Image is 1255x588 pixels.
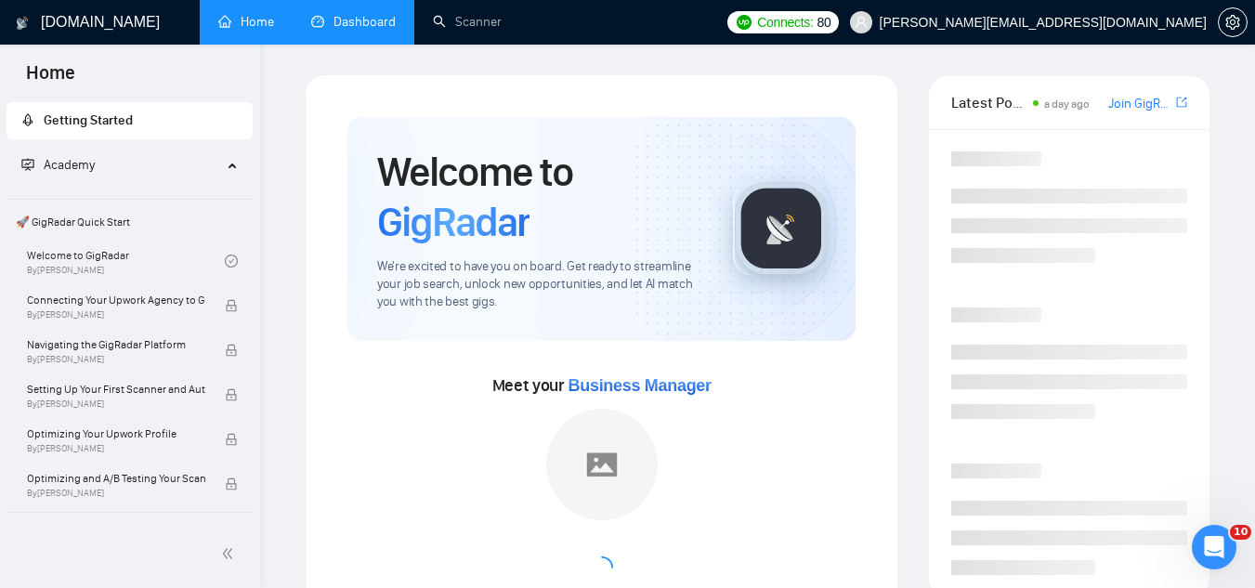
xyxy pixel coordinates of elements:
[586,553,618,584] span: loading
[1108,94,1172,114] a: Join GigRadar Slack Community
[44,157,95,173] span: Academy
[492,375,712,396] span: Meet your
[1192,525,1236,569] iframe: Intercom live chat
[1176,95,1187,110] span: export
[21,157,95,173] span: Academy
[27,354,205,365] span: By [PERSON_NAME]
[546,409,658,520] img: placeholder.png
[433,14,502,30] a: searchScanner
[1176,94,1187,111] a: export
[27,425,205,443] span: Optimizing Your Upwork Profile
[11,59,90,98] span: Home
[569,376,712,395] span: Business Manager
[7,102,253,139] li: Getting Started
[27,309,205,320] span: By [PERSON_NAME]
[27,241,225,281] a: Welcome to GigRadarBy[PERSON_NAME]
[16,8,29,38] img: logo
[44,112,133,128] span: Getting Started
[27,291,205,309] span: Connecting Your Upwork Agency to GigRadar
[1230,525,1251,540] span: 10
[735,182,828,275] img: gigradar-logo.png
[27,443,205,454] span: By [PERSON_NAME]
[855,16,868,29] span: user
[737,15,752,30] img: upwork-logo.png
[225,477,238,490] span: lock
[225,388,238,401] span: lock
[8,203,251,241] span: 🚀 GigRadar Quick Start
[377,147,703,247] h1: Welcome to
[27,469,205,488] span: Optimizing and A/B Testing Your Scanner for Better Results
[377,258,703,311] span: We're excited to have you on board. Get ready to streamline your job search, unlock new opportuni...
[218,14,274,30] a: homeHome
[225,433,238,446] span: lock
[21,113,34,126] span: rocket
[27,380,205,399] span: Setting Up Your First Scanner and Auto-Bidder
[8,516,251,554] span: 👑 Agency Success with GigRadar
[311,14,396,30] a: dashboardDashboard
[27,488,205,499] span: By [PERSON_NAME]
[817,12,831,33] span: 80
[1218,15,1248,30] a: setting
[225,299,238,312] span: lock
[1044,98,1090,111] span: a day ago
[225,255,238,268] span: check-circle
[27,335,205,354] span: Navigating the GigRadar Platform
[377,197,529,247] span: GigRadar
[1219,15,1247,30] span: setting
[27,399,205,410] span: By [PERSON_NAME]
[225,344,238,357] span: lock
[21,158,34,171] span: fund-projection-screen
[1218,7,1248,37] button: setting
[757,12,813,33] span: Connects:
[221,544,240,563] span: double-left
[951,91,1027,114] span: Latest Posts from the GigRadar Community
